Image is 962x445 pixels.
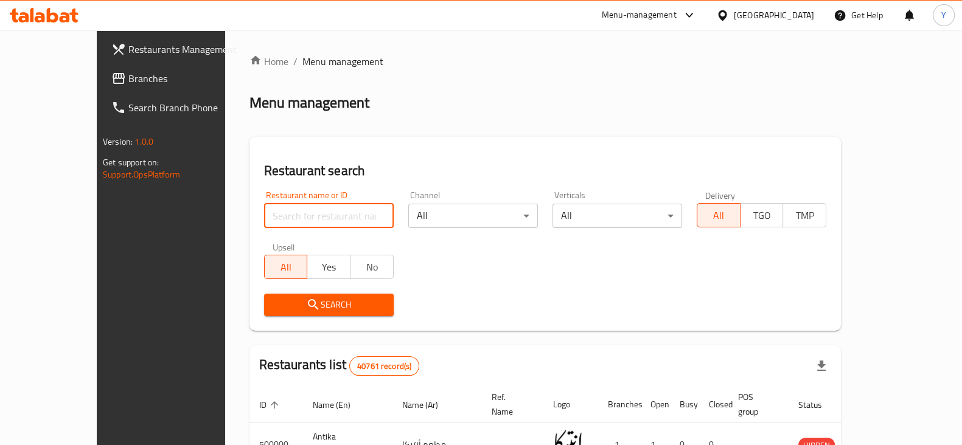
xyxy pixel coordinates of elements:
[293,54,298,69] li: /
[355,258,389,276] span: No
[350,360,419,372] span: 40761 record(s)
[408,204,538,228] div: All
[102,64,257,93] a: Branches
[705,191,736,199] label: Delivery
[128,42,248,57] span: Restaurants Management
[734,9,814,22] div: [GEOGRAPHIC_DATA]
[134,134,153,150] span: 1.0.0
[312,258,346,276] span: Yes
[740,203,784,227] button: TGO
[543,386,598,423] th: Logo
[641,386,670,423] th: Open
[738,390,774,419] span: POS group
[103,154,159,170] span: Get support on:
[302,54,383,69] span: Menu management
[259,398,282,412] span: ID
[798,398,838,412] span: Status
[264,294,394,316] button: Search
[670,386,699,423] th: Busy
[350,255,394,279] button: No
[264,162,826,180] h2: Restaurant search
[745,207,779,224] span: TGO
[103,134,133,150] span: Version:
[264,204,394,228] input: Search for restaurant name or ID..
[702,207,736,224] span: All
[249,54,288,69] a: Home
[782,203,826,227] button: TMP
[492,390,529,419] span: Ref. Name
[598,386,641,423] th: Branches
[307,255,350,279] button: Yes
[270,258,303,276] span: All
[788,207,821,224] span: TMP
[103,167,180,182] a: Support.OpsPlatform
[264,255,308,279] button: All
[552,204,682,228] div: All
[128,100,248,115] span: Search Branch Phone
[313,398,366,412] span: Name (En)
[249,93,369,112] h2: Menu management
[102,93,257,122] a: Search Branch Phone
[349,356,419,376] div: Total records count
[807,351,836,381] div: Export file
[602,8,677,22] div: Menu-management
[274,297,384,312] span: Search
[941,9,946,22] span: Y
[249,54,841,69] nav: breadcrumb
[273,243,295,251] label: Upsell
[128,71,248,86] span: Branches
[259,356,420,376] h2: Restaurants list
[102,35,257,64] a: Restaurants Management
[402,398,454,412] span: Name (Ar)
[697,203,741,227] button: All
[699,386,728,423] th: Closed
